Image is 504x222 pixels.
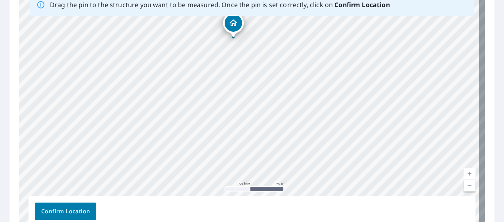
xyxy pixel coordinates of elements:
[35,203,96,220] button: Confirm Location
[464,180,475,191] a: Current Level 19, Zoom Out
[41,207,90,216] span: Confirm Location
[464,168,475,180] a: Current Level 19, Zoom In
[223,13,244,37] div: Dropped pin, building 1, Residential property, 504 S Hickory St De Soto, IL 62924
[334,0,389,9] b: Confirm Location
